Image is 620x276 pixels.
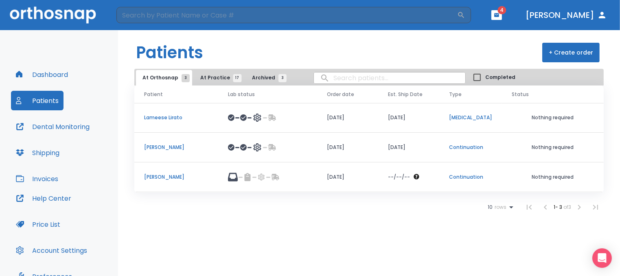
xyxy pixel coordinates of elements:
[592,248,612,268] div: Open Intercom Messenger
[449,91,462,98] span: Type
[144,114,208,121] p: Lameese Lirato
[317,162,378,192] td: [DATE]
[498,6,506,14] span: 4
[182,74,190,82] span: 3
[252,74,283,81] span: Archived
[144,91,163,98] span: Patient
[317,103,378,133] td: [DATE]
[449,114,492,121] p: [MEDICAL_DATA]
[144,144,208,151] p: [PERSON_NAME]
[11,241,92,260] button: Account Settings
[136,70,291,85] div: tabs
[233,74,242,82] span: 17
[554,204,563,210] span: 1 - 3
[314,70,465,86] input: search
[388,173,429,181] div: The date will be available after approving treatment plan
[11,169,63,188] button: Invoices
[512,173,594,181] p: Nothing required
[228,91,255,98] span: Lab status
[10,7,96,23] img: Orthosnap
[200,74,237,81] span: At Practice
[378,133,439,162] td: [DATE]
[11,143,64,162] button: Shipping
[522,8,610,22] button: [PERSON_NAME]
[512,91,529,98] span: Status
[11,215,65,234] button: Price List
[116,7,457,23] input: Search by Patient Name or Case #
[11,117,94,136] button: Dental Monitoring
[136,40,203,65] h1: Patients
[11,91,64,110] button: Patients
[493,204,506,210] span: rows
[317,133,378,162] td: [DATE]
[542,43,600,62] button: + Create order
[388,173,410,181] p: --/--/--
[512,114,594,121] p: Nothing required
[449,173,492,181] p: Continuation
[144,173,208,181] p: [PERSON_NAME]
[488,204,493,210] span: 10
[388,91,423,98] span: Est. Ship Date
[563,204,571,210] span: of 3
[278,74,287,82] span: 3
[378,103,439,133] td: [DATE]
[11,65,73,84] button: Dashboard
[449,144,492,151] p: Continuation
[142,74,186,81] span: At Orthosnap
[512,144,594,151] p: Nothing required
[11,188,76,208] button: Help Center
[327,91,354,98] span: Order date
[485,74,515,81] span: Completed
